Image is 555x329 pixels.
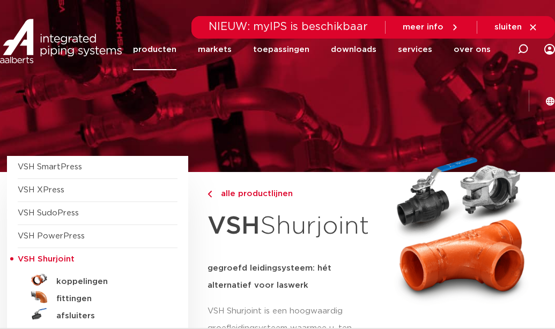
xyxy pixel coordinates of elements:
[133,29,491,70] nav: Menu
[56,277,162,287] h5: koppelingen
[208,191,212,198] img: chevron-right.svg
[544,38,555,61] div: my IPS
[209,21,368,32] span: NIEUW: myIPS is beschikbaar
[18,305,177,323] a: afsluiters
[18,288,177,305] a: fittingen
[18,163,82,171] a: VSH SmartPress
[208,260,375,294] h5: gegroefd leidingsysteem: hét alternatief voor laswerk
[56,311,162,321] h5: afsluiters
[214,190,293,198] span: alle productlijnen
[403,23,460,32] a: meer info
[403,23,443,31] span: meer info
[398,29,432,70] a: services
[331,29,376,70] a: downloads
[18,186,64,194] a: VSH XPress
[198,29,232,70] a: markets
[494,23,538,32] a: sluiten
[253,29,309,70] a: toepassingen
[56,294,162,304] h5: fittingen
[454,29,491,70] a: over ons
[18,209,79,217] a: VSH SudoPress
[18,232,85,240] a: VSH PowerPress
[494,23,522,31] span: sluiten
[133,29,176,70] a: producten
[208,206,375,247] h1: Shurjoint
[208,188,375,200] a: alle productlijnen
[208,214,260,238] strong: VSH
[18,255,75,263] span: VSH Shurjoint
[18,271,177,288] a: koppelingen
